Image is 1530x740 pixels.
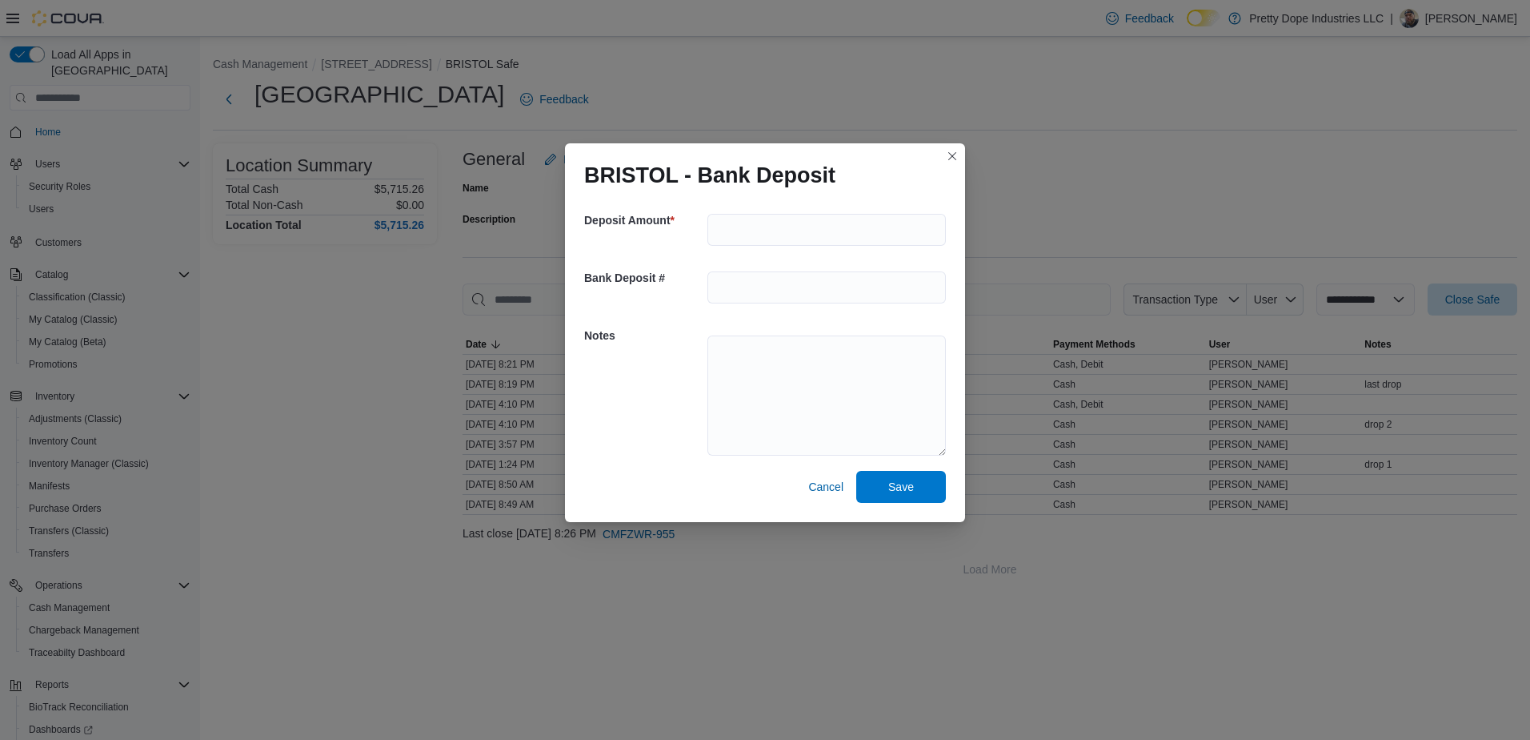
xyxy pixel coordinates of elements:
[808,479,843,495] span: Cancel
[584,163,835,188] h1: BRISTOL - Bank Deposit
[943,147,962,166] button: Closes this modal window
[584,320,704,352] h5: Notes
[584,262,704,294] h5: Bank Deposit #
[802,471,850,503] button: Cancel
[888,479,914,495] span: Save
[856,471,946,503] button: Save
[584,204,704,236] h5: Deposit Amount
